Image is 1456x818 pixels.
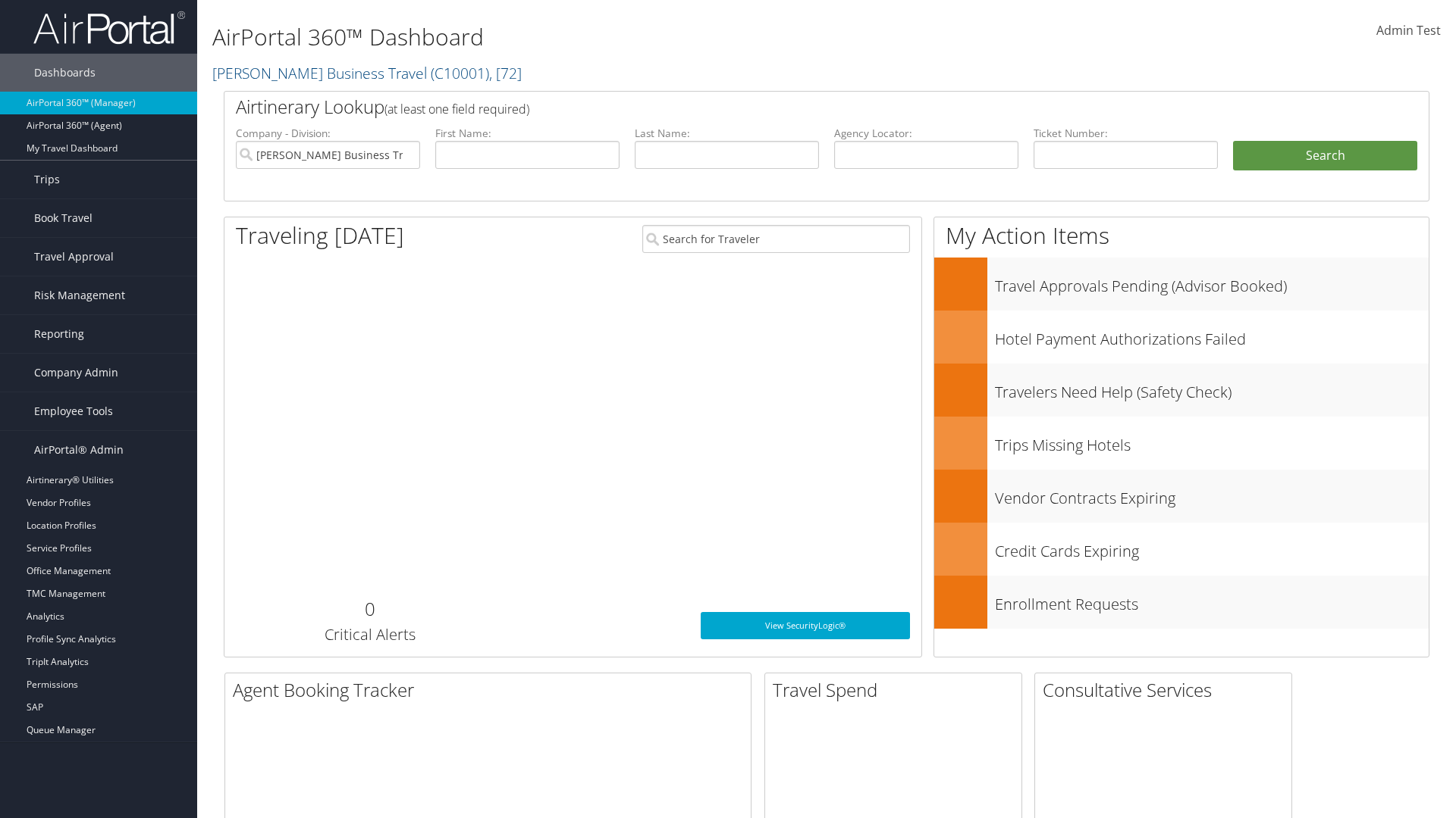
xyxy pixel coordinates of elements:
[236,126,420,141] label: Company - Division:
[236,596,504,622] h2: 0
[34,392,113,430] span: Employee Tools
[34,161,60,198] span: Trips
[236,220,404,251] h1: Traveling [DATE]
[1376,8,1441,55] a: Admin Test
[431,63,489,83] span: ( C10001 )
[34,354,118,392] span: Company Admin
[934,258,1429,311] a: Travel Approvals Pending (Advisor Booked)
[236,624,504,645] h3: Critical Alerts
[995,480,1429,509] h3: Vendor Contracts Expiring
[934,417,1429,470] a: Trips Missing Hotels
[934,364,1429,417] a: Travelers Need Help (Safety Check)
[34,276,125,314] span: Risk Management
[435,126,620,141] label: First Name:
[995,586,1429,615] h3: Enrollment Requests
[34,431,124,469] span: AirPortal® Admin
[34,54,96,92] span: Dashboards
[934,220,1429,251] h1: My Action Items
[1043,677,1291,703] h2: Consultative Services
[33,10,185,45] img: airportal-logo.png
[233,677,751,703] h2: Agent Booking Tracker
[34,238,114,276] span: Travel Approval
[489,63,522,83] span: , [ 72 ]
[995,321,1429,350] h3: Hotel Payment Authorizations Failed
[934,523,1429,576] a: Credit Cards Expiring
[701,612,910,639] a: View SecurityLogic®
[212,21,1031,53] h1: AirPortal 360™ Dashboard
[834,126,1018,141] label: Agency Locator:
[1376,22,1441,39] span: Admin Test
[384,101,529,117] span: (at least one field required)
[1233,141,1417,171] button: Search
[212,63,522,83] a: [PERSON_NAME] Business Travel
[995,374,1429,403] h3: Travelers Need Help (Safety Check)
[1034,126,1218,141] label: Ticket Number:
[642,225,910,253] input: Search for Traveler
[236,94,1317,120] h2: Airtinerary Lookup
[995,427,1429,456] h3: Trips Missing Hotels
[934,311,1429,364] a: Hotel Payment Authorizations Failed
[934,576,1429,629] a: Enrollment Requests
[773,677,1021,703] h2: Travel Spend
[995,268,1429,297] h3: Travel Approvals Pending (Advisor Booked)
[34,199,93,237] span: Book Travel
[995,533,1429,562] h3: Credit Cards Expiring
[934,470,1429,523] a: Vendor Contracts Expiring
[34,315,84,353] span: Reporting
[635,126,819,141] label: Last Name:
